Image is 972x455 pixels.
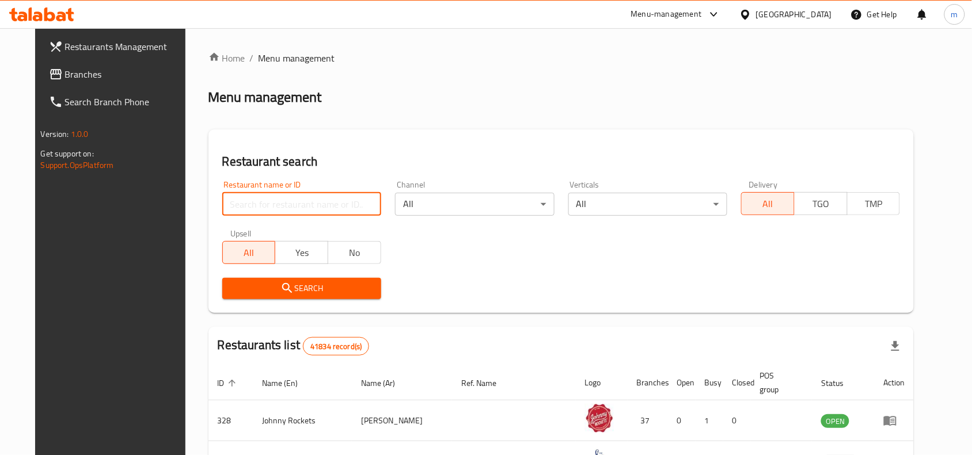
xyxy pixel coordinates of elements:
[250,51,254,65] li: /
[40,33,198,60] a: Restaurants Management
[218,337,370,355] h2: Restaurants list
[852,196,896,212] span: TMP
[799,196,843,212] span: TGO
[222,193,381,216] input: Search for restaurant name or ID..
[41,158,114,173] a: Support.OpsPlatform
[361,376,410,390] span: Name (Ar)
[222,241,276,264] button: All
[821,414,849,428] div: OPEN
[668,400,696,441] td: 0
[723,400,751,441] td: 0
[631,7,702,21] div: Menu-management
[628,400,668,441] td: 37
[668,365,696,400] th: Open
[696,400,723,441] td: 1
[328,241,381,264] button: No
[253,400,352,441] td: Johnny Rockets
[222,278,381,299] button: Search
[280,244,324,261] span: Yes
[218,376,240,390] span: ID
[760,369,799,396] span: POS group
[259,51,335,65] span: Menu management
[749,181,778,189] label: Delivery
[821,376,859,390] span: Status
[847,192,901,215] button: TMP
[723,365,751,400] th: Closed
[208,51,914,65] nav: breadcrumb
[303,337,369,355] div: Total records count
[222,153,901,170] h2: Restaurant search
[882,332,909,360] div: Export file
[874,365,914,400] th: Action
[628,365,668,400] th: Branches
[352,400,452,441] td: [PERSON_NAME]
[230,230,252,238] label: Upsell
[208,400,253,441] td: 328
[41,127,69,142] span: Version:
[746,196,790,212] span: All
[303,341,369,352] span: 41834 record(s)
[65,95,188,109] span: Search Branch Phone
[576,365,628,400] th: Logo
[41,146,94,161] span: Get support on:
[883,414,905,427] div: Menu
[568,193,727,216] div: All
[263,376,313,390] span: Name (En)
[696,365,723,400] th: Busy
[71,127,89,142] span: 1.0.0
[585,404,614,433] img: Johnny Rockets
[333,244,377,261] span: No
[208,88,322,106] h2: Menu management
[821,415,849,428] span: OPEN
[40,88,198,116] a: Search Branch Phone
[208,51,245,65] a: Home
[395,193,554,216] div: All
[65,67,188,81] span: Branches
[275,241,328,264] button: Yes
[65,40,188,53] span: Restaurants Management
[461,376,511,390] span: Ref. Name
[231,281,372,296] span: Search
[794,192,848,215] button: TGO
[40,60,198,88] a: Branches
[741,192,795,215] button: All
[756,8,832,21] div: [GEOGRAPHIC_DATA]
[227,244,271,261] span: All
[951,8,958,21] span: m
